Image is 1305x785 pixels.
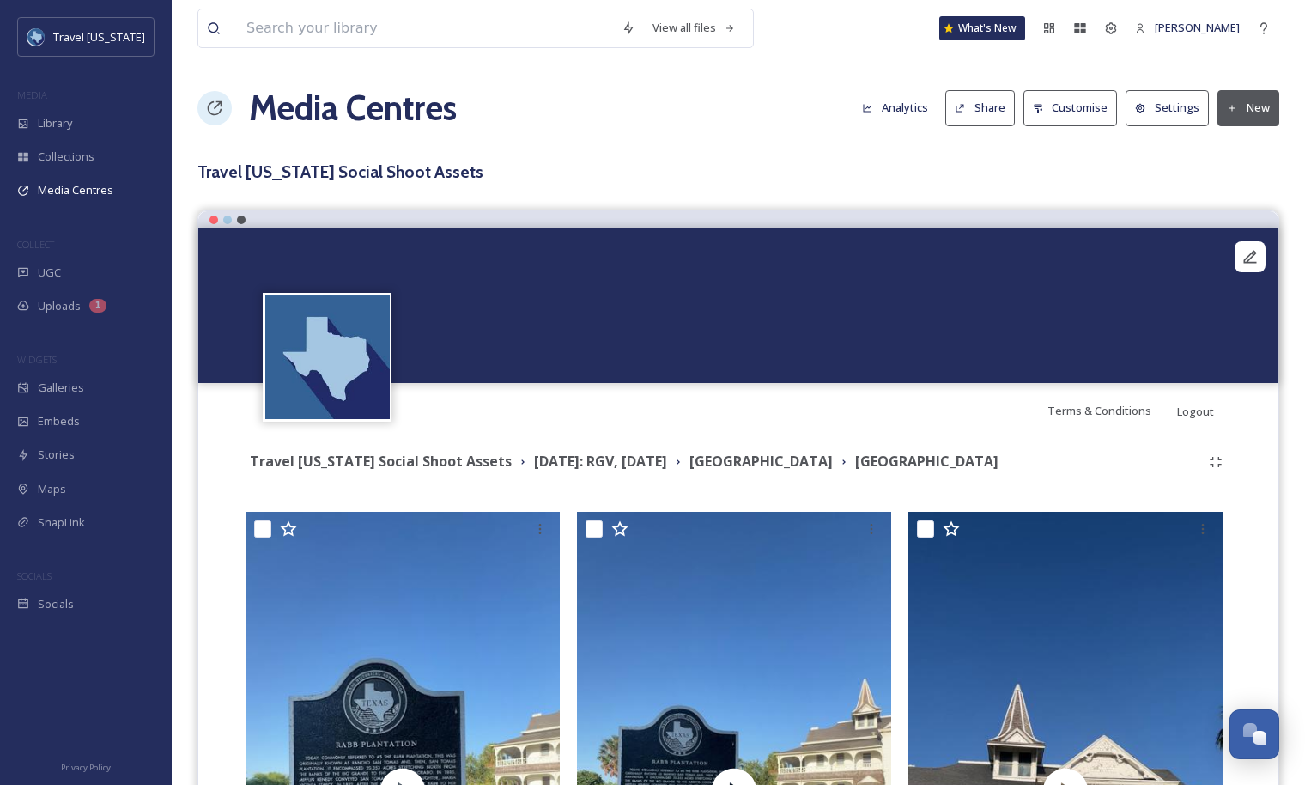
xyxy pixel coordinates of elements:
[1229,709,1279,759] button: Open Chat
[238,9,613,47] input: Search your library
[265,295,390,419] img: images%20%281%29.jpeg
[853,91,937,125] button: Analytics
[17,238,54,251] span: COLLECT
[1217,90,1279,125] button: New
[38,380,84,396] span: Galleries
[249,82,457,134] a: Media Centres
[38,298,81,314] span: Uploads
[853,91,945,125] a: Analytics
[1023,90,1118,125] button: Customise
[1177,404,1214,419] span: Logout
[38,514,85,531] span: SnapLink
[855,452,998,471] strong: [GEOGRAPHIC_DATA]
[38,265,61,281] span: UGC
[1155,20,1240,35] span: [PERSON_NAME]
[17,353,57,366] span: WIDGETS
[534,452,667,471] strong: [DATE]: RGV, [DATE]
[1126,90,1209,125] button: Settings
[61,756,111,776] a: Privacy Policy
[1047,400,1177,421] a: Terms & Conditions
[1023,90,1126,125] a: Customise
[38,413,80,429] span: Embeds
[250,452,512,471] strong: Travel [US_STATE] Social Shoot Assets
[17,569,52,582] span: SOCIALS
[89,299,106,313] div: 1
[38,447,75,463] span: Stories
[1047,403,1151,418] span: Terms & Conditions
[197,160,1279,185] h3: Travel [US_STATE] Social Shoot Assets
[945,90,1015,125] button: Share
[38,182,113,198] span: Media Centres
[17,88,47,101] span: MEDIA
[644,11,744,45] a: View all files
[53,29,145,45] span: Travel [US_STATE]
[27,28,45,46] img: images%20%281%29.jpeg
[38,149,94,165] span: Collections
[689,452,833,471] strong: [GEOGRAPHIC_DATA]
[38,115,72,131] span: Library
[38,481,66,497] span: Maps
[939,16,1025,40] a: What's New
[1126,90,1217,125] a: Settings
[198,228,1278,383] video: Alpaquita Ranch158.MOV
[61,762,111,773] span: Privacy Policy
[1126,11,1248,45] a: [PERSON_NAME]
[38,596,74,612] span: Socials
